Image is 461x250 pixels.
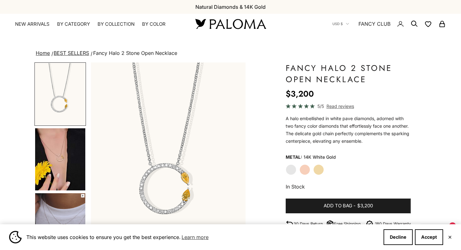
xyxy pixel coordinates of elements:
[35,63,85,125] img: #WhiteGold
[317,103,324,110] span: 5/5
[35,128,85,190] img: #YellowGold #RoseGold #WhiteGold
[294,221,323,227] p: 30 Days Return
[195,3,266,11] p: Natural Diamonds & 14K Gold
[34,62,86,126] button: Go to item 1
[286,103,411,110] a: 5/5 Read reviews
[181,232,209,242] a: Learn more
[286,62,411,85] h1: Fancy Halo 2 Stone Open Necklace
[286,115,411,145] p: A halo embellished in white pave diamonds, adorned with two fancy color diamonds that effortlessl...
[36,50,50,56] a: Home
[26,232,379,242] span: This website uses cookies to ensure you get the best experience.
[34,128,86,191] button: Go to item 4
[332,21,343,27] span: USD $
[332,14,446,34] nav: Secondary navigation
[375,221,411,227] p: 180 Days Warranty
[93,50,177,56] span: Fancy Halo 2 Stone Open Necklace
[334,221,361,227] p: Free Shipping
[358,20,390,28] a: FANCY CLUB
[98,21,135,27] summary: By Collection
[326,103,354,110] span: Read reviews
[286,183,411,191] p: In Stock
[34,49,427,58] nav: breadcrumbs
[384,229,413,245] button: Decline
[286,152,302,162] legend: Metal:
[332,21,349,27] button: USD $
[415,229,443,245] button: Accept
[324,202,352,210] span: Add to bag
[54,50,89,56] a: BEST SELLERS
[448,235,452,239] button: Close
[357,202,373,210] span: $3,200
[142,21,166,27] summary: By Color
[286,199,411,214] button: Add to bag-$3,200
[9,231,22,243] img: Cookie banner
[15,21,50,27] a: NEW ARRIVALS
[57,21,90,27] summary: By Category
[15,21,180,27] nav: Primary navigation
[304,152,336,162] variant-option-value: 14K White Gold
[286,88,314,100] sale-price: $3,200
